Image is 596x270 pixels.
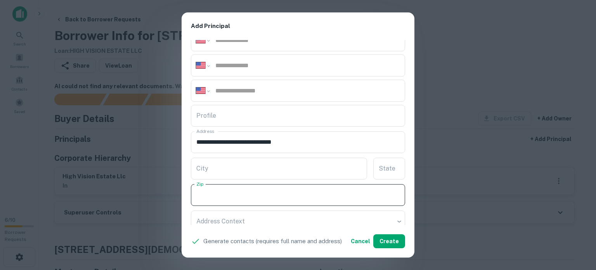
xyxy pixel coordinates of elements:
iframe: Chat Widget [557,208,596,245]
p: Generate contacts (requires full name and address) [203,237,342,246]
label: Address [196,128,214,134]
button: Create [373,234,405,248]
div: ​ [191,211,405,232]
button: Cancel [348,234,373,248]
h2: Add Principal [182,12,414,40]
label: Zip [196,181,203,187]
